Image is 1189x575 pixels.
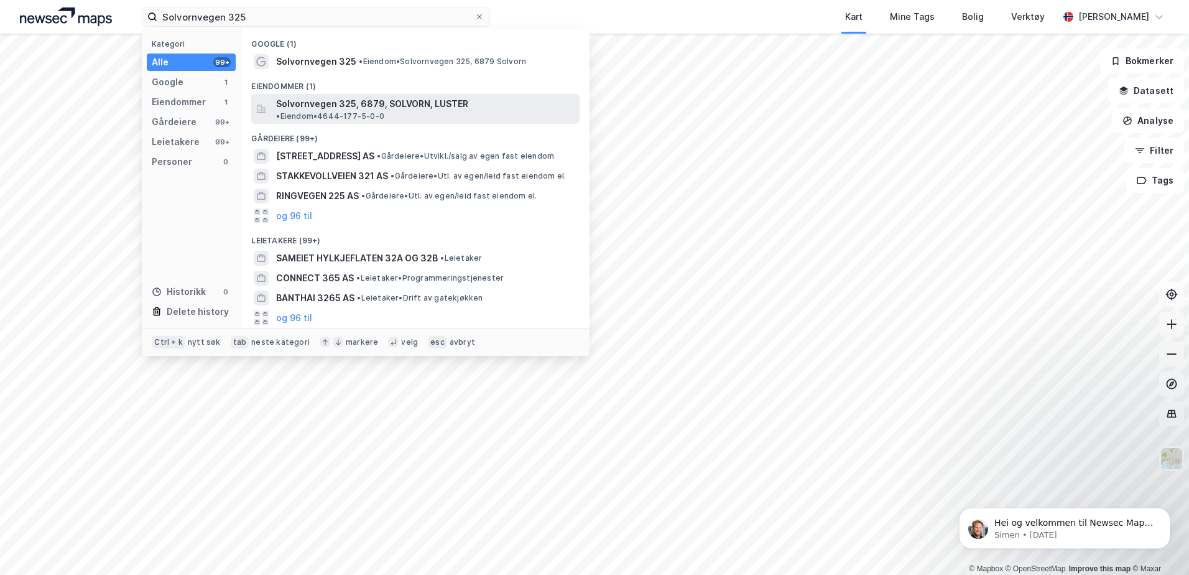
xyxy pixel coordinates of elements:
[152,154,192,169] div: Personer
[276,54,356,69] span: Solvornvegen 325
[213,57,231,67] div: 99+
[1112,108,1184,133] button: Analyse
[359,57,526,67] span: Eiendom • Solvornvegen 325, 6879 Solvorn
[969,564,1003,573] a: Mapbox
[251,337,310,347] div: neste kategori
[357,293,361,302] span: •
[276,251,438,266] span: SAMEIET HYLKJEFLATEN 32A OG 32B
[359,57,363,66] span: •
[440,253,444,263] span: •
[152,95,206,110] div: Eiendommer
[152,75,183,90] div: Google
[213,117,231,127] div: 99+
[391,171,566,181] span: Gårdeiere • Utl. av egen/leid fast eiendom el.
[346,337,378,347] div: markere
[152,39,236,49] div: Kategori
[1011,9,1045,24] div: Verktøy
[213,137,231,147] div: 99+
[276,149,374,164] span: [STREET_ADDRESS] AS
[221,287,231,297] div: 0
[241,72,590,94] div: Eiendommer (1)
[440,253,482,263] span: Leietaker
[221,157,231,167] div: 0
[276,208,312,223] button: og 96 til
[1124,138,1184,163] button: Filter
[241,29,590,52] div: Google (1)
[231,336,249,348] div: tab
[356,273,360,283] span: •
[428,336,447,348] div: esc
[940,482,1189,569] iframe: Intercom notifications message
[391,171,394,180] span: •
[276,189,359,203] span: RINGVEGEN 225 AS
[1069,564,1131,573] a: Improve this map
[1126,168,1184,193] button: Tags
[356,273,504,283] span: Leietaker • Programmeringstjenester
[20,7,112,26] img: logo.a4113a55bc3d86da70a041830d287a7e.svg
[1006,564,1066,573] a: OpenStreetMap
[221,97,231,107] div: 1
[845,9,863,24] div: Kart
[167,304,229,319] div: Delete history
[152,336,185,348] div: Ctrl + k
[357,293,483,303] span: Leietaker • Drift av gatekjøkken
[401,337,418,347] div: velg
[276,271,354,286] span: CONNECT 365 AS
[276,111,384,121] span: Eiendom • 4644-177-5-0-0
[276,311,312,325] button: og 96 til
[361,191,537,201] span: Gårdeiere • Utl. av egen/leid fast eiendom el.
[1160,447,1183,470] img: Z
[1108,78,1184,103] button: Datasett
[1100,49,1184,73] button: Bokmerker
[152,55,169,70] div: Alle
[157,7,474,26] input: Søk på adresse, matrikkel, gårdeiere, leietakere eller personer
[152,115,197,129] div: Gårdeiere
[152,284,206,299] div: Historikk
[361,191,365,200] span: •
[890,9,935,24] div: Mine Tags
[377,151,381,161] span: •
[152,134,200,149] div: Leietakere
[241,124,590,146] div: Gårdeiere (99+)
[221,77,231,87] div: 1
[962,9,984,24] div: Bolig
[276,111,280,121] span: •
[241,226,590,248] div: Leietakere (99+)
[276,291,354,306] span: BANTHAI 3265 AS
[188,337,221,347] div: nytt søk
[276,96,468,111] span: Solvornvegen 325, 6879, SOLVORN, LUSTER
[450,337,475,347] div: avbryt
[1078,9,1149,24] div: [PERSON_NAME]
[377,151,554,161] span: Gårdeiere • Utvikl./salg av egen fast eiendom
[276,169,388,184] span: STAKKEVOLLVEIEN 321 AS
